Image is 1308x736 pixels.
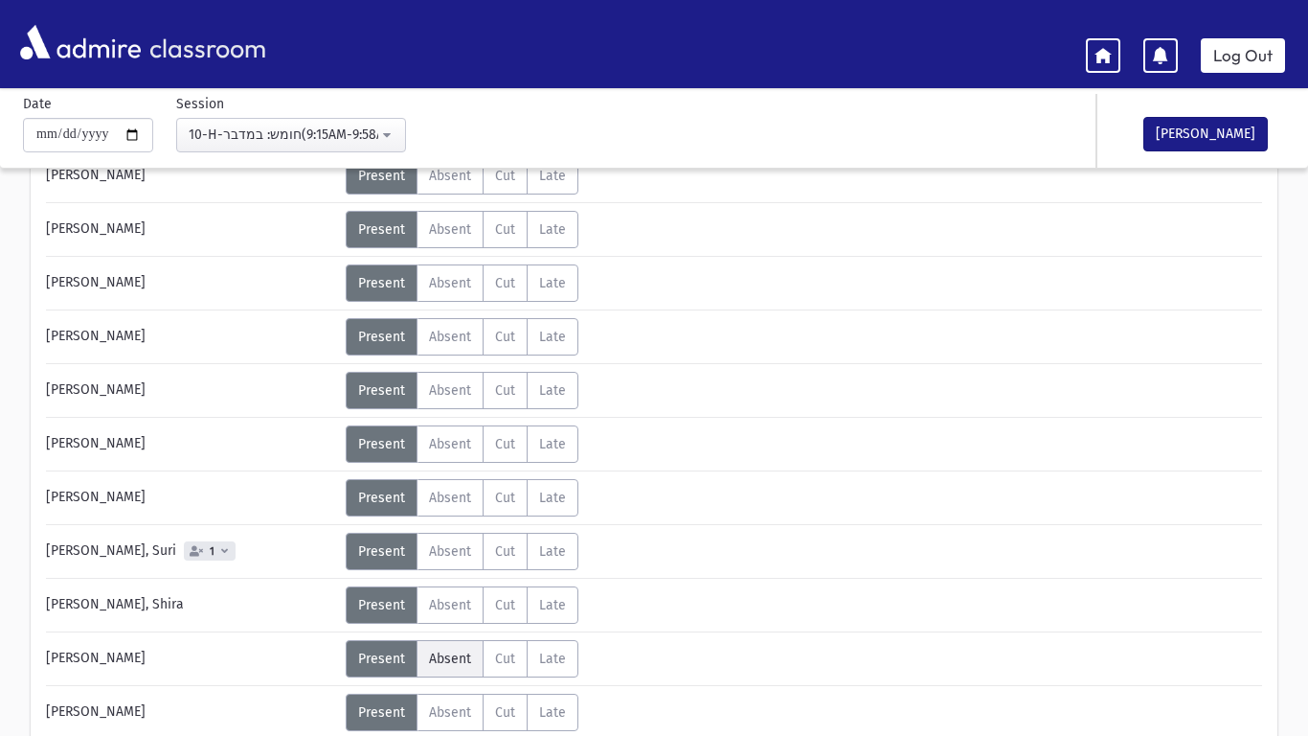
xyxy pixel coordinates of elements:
[36,640,346,678] div: [PERSON_NAME]
[36,157,346,195] div: [PERSON_NAME]
[358,275,405,291] span: Present
[1201,38,1285,73] a: Log Out
[1143,117,1268,151] button: [PERSON_NAME]
[539,597,566,613] span: Late
[36,372,346,409] div: [PERSON_NAME]
[36,425,346,463] div: [PERSON_NAME]
[429,382,471,399] span: Absent
[346,157,578,195] div: AttTypes
[495,651,515,667] span: Cut
[36,264,346,302] div: [PERSON_NAME]
[346,640,578,678] div: AttTypes
[539,221,566,238] span: Late
[346,586,578,624] div: AttTypes
[429,543,471,560] span: Absent
[358,490,405,506] span: Present
[15,20,146,64] img: AdmirePro
[358,543,405,560] span: Present
[23,94,52,114] label: Date
[146,17,266,68] span: classroom
[36,533,346,570] div: [PERSON_NAME], Suri
[429,651,471,667] span: Absent
[539,329,566,345] span: Late
[429,436,471,452] span: Absent
[358,168,405,184] span: Present
[346,479,578,517] div: AttTypes
[495,490,515,506] span: Cut
[36,318,346,356] div: [PERSON_NAME]
[495,436,515,452] span: Cut
[429,221,471,238] span: Absent
[539,382,566,399] span: Late
[358,329,405,345] span: Present
[495,597,515,613] span: Cut
[358,597,405,613] span: Present
[346,694,578,731] div: AttTypes
[346,318,578,356] div: AttTypes
[495,382,515,399] span: Cut
[358,436,405,452] span: Present
[539,651,566,667] span: Late
[189,125,378,145] div: 10-H-חומש: במדבר(9:15AM-9:58AM)
[429,597,471,613] span: Absent
[429,275,471,291] span: Absent
[346,425,578,463] div: AttTypes
[539,543,566,560] span: Late
[429,168,471,184] span: Absent
[176,94,224,114] label: Session
[429,490,471,506] span: Absent
[539,436,566,452] span: Late
[539,490,566,506] span: Late
[346,372,578,409] div: AttTypes
[346,264,578,302] div: AttTypes
[36,586,346,624] div: [PERSON_NAME], Shira
[346,533,578,570] div: AttTypes
[539,275,566,291] span: Late
[206,545,218,558] span: 1
[495,329,515,345] span: Cut
[346,211,578,248] div: AttTypes
[36,694,346,731] div: [PERSON_NAME]
[429,704,471,721] span: Absent
[176,118,406,152] button: 10-H-חומש: במדבר(9:15AM-9:58AM)
[495,275,515,291] span: Cut
[358,704,405,721] span: Present
[36,211,346,248] div: [PERSON_NAME]
[358,651,405,667] span: Present
[495,221,515,238] span: Cut
[495,168,515,184] span: Cut
[495,543,515,560] span: Cut
[358,382,405,399] span: Present
[539,168,566,184] span: Late
[36,479,346,517] div: [PERSON_NAME]
[358,221,405,238] span: Present
[495,704,515,721] span: Cut
[429,329,471,345] span: Absent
